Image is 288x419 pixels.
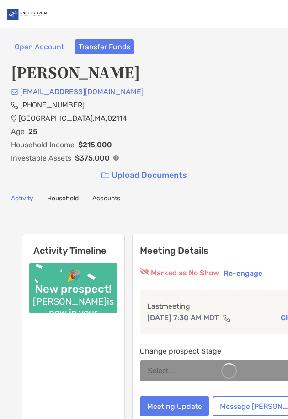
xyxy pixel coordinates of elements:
p: Marked as No Show [151,268,219,279]
p: Household Income [11,139,75,150]
button: Transfer Funds [75,39,134,54]
div: [PERSON_NAME] is now in your pipeline. [29,296,117,329]
p: Investable Assets [11,152,71,164]
p: 25 [28,126,37,137]
img: Phone Icon [11,102,18,109]
h6: Activity Timeline [22,234,124,256]
button: Open Account [11,39,68,54]
h4: [PERSON_NAME] [11,61,277,82]
p: $215,000 [78,139,112,150]
img: button icon [101,172,109,179]
p: [DATE] 7:30 AM MDT [147,312,219,323]
img: United Capital Logo [7,4,48,25]
a: Household [47,194,79,204]
a: Accounts [92,194,120,204]
button: Meeting Update [140,396,209,416]
p: Age [11,126,25,137]
p: $375,000 [75,152,110,164]
img: Email Icon [11,89,18,95]
img: red eyr [140,268,149,275]
img: communication type [223,314,231,322]
a: Activity [11,194,33,204]
a: Upload Documents [96,166,193,185]
img: Location Icon [11,115,17,122]
img: Info Icon [113,155,119,161]
div: New prospect! [32,283,115,296]
button: Re-engage [221,268,265,279]
p: [EMAIL_ADDRESS][DOMAIN_NAME] [20,86,144,97]
div: 🎉 [63,269,84,283]
p: [GEOGRAPHIC_DATA] , MA , 02114 [19,113,127,124]
p: [PHONE_NUMBER] [20,99,85,111]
